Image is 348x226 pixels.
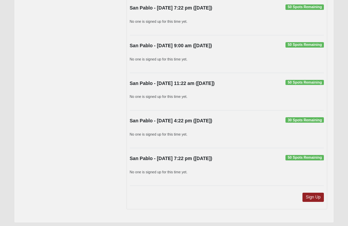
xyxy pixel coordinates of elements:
[285,42,324,48] span: 50 Spots Remaining
[130,5,212,11] strong: San Pablo - [DATE] 7:22 pm ([DATE])
[130,57,188,61] small: No one is signed up for this time yet.
[130,156,212,161] strong: San Pablo - [DATE] 7:22 pm ([DATE])
[130,43,212,48] strong: San Pablo - [DATE] 9:00 am ([DATE])
[285,117,324,123] span: 30 Spots Remaining
[302,193,324,202] a: Sign Up
[130,94,188,99] small: No one is signed up for this time yet.
[285,155,324,160] span: 50 Spots Remaining
[130,81,215,86] strong: San Pablo - [DATE] 11:22 am ([DATE])
[130,19,188,23] small: No one is signed up for this time yet.
[285,4,324,10] span: 50 Spots Remaining
[285,80,324,85] span: 50 Spots Remaining
[130,170,188,174] small: No one is signed up for this time yet.
[130,118,212,123] strong: San Pablo - [DATE] 4:22 pm ([DATE])
[130,132,188,136] small: No one is signed up for this time yet.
